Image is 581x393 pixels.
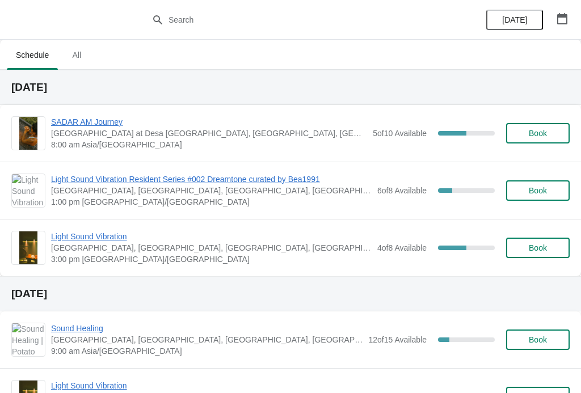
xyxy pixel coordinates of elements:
[377,243,427,252] span: 4 of 8 Available
[51,334,363,345] span: [GEOGRAPHIC_DATA], [GEOGRAPHIC_DATA], [GEOGRAPHIC_DATA], [GEOGRAPHIC_DATA], [GEOGRAPHIC_DATA]
[51,345,363,357] span: 9:00 am Asia/[GEOGRAPHIC_DATA]
[373,129,427,138] span: 5 of 10 Available
[368,335,427,344] span: 12 of 15 Available
[529,243,547,252] span: Book
[12,174,45,207] img: Light Sound Vibration Resident Series #002 Dreamtone curated by Bea1991 | Potato Head Suites & St...
[7,45,58,65] span: Schedule
[62,45,91,65] span: All
[529,186,547,195] span: Book
[377,186,427,195] span: 6 of 8 Available
[12,323,45,356] img: Sound Healing | Potato Head Suites & Studios, Jalan Petitenget, Seminyak, Badung Regency, Bali, I...
[506,123,570,143] button: Book
[11,82,570,93] h2: [DATE]
[51,231,372,242] span: Light Sound Vibration
[51,242,372,253] span: [GEOGRAPHIC_DATA], [GEOGRAPHIC_DATA], [GEOGRAPHIC_DATA], [GEOGRAPHIC_DATA], [GEOGRAPHIC_DATA]
[51,128,367,139] span: [GEOGRAPHIC_DATA] at Desa [GEOGRAPHIC_DATA], [GEOGRAPHIC_DATA], [GEOGRAPHIC_DATA], [GEOGRAPHIC_DA...
[506,238,570,258] button: Book
[506,329,570,350] button: Book
[51,196,372,208] span: 1:00 pm [GEOGRAPHIC_DATA]/[GEOGRAPHIC_DATA]
[51,174,372,185] span: Light Sound Vibration Resident Series #002 Dreamtone curated by Bea1991
[51,253,372,265] span: 3:00 pm [GEOGRAPHIC_DATA]/[GEOGRAPHIC_DATA]
[51,185,372,196] span: [GEOGRAPHIC_DATA], [GEOGRAPHIC_DATA], [GEOGRAPHIC_DATA], [GEOGRAPHIC_DATA], [GEOGRAPHIC_DATA]
[506,180,570,201] button: Book
[529,335,547,344] span: Book
[486,10,543,30] button: [DATE]
[51,139,367,150] span: 8:00 am Asia/[GEOGRAPHIC_DATA]
[19,117,38,150] img: SADAR AM Journey | Potato Head Studios at Desa Potato Head, Jalan Petitenget, Seminyak, Badung Re...
[529,129,547,138] span: Book
[19,231,38,264] img: Light Sound Vibration | Potato Head Suites & Studios, Jalan Petitenget, Seminyak, Badung Regency,...
[51,323,363,334] span: Sound Healing
[168,10,436,30] input: Search
[51,116,367,128] span: SADAR AM Journey
[51,380,372,391] span: Light Sound Vibration
[11,288,570,299] h2: [DATE]
[502,15,527,24] span: [DATE]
